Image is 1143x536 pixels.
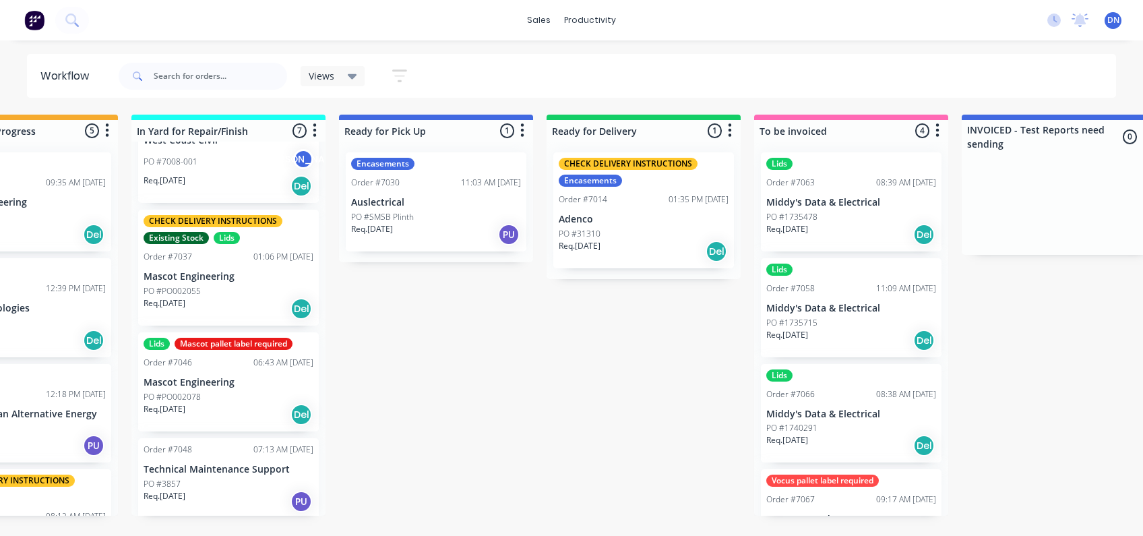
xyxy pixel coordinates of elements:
[144,357,192,369] div: Order #7046
[913,330,935,351] div: Del
[461,177,521,189] div: 11:03 AM [DATE]
[761,152,941,251] div: LidsOrder #706308:39 AM [DATE]Middy's Data & ElectricalPO #1735478Req.[DATE]Del
[766,388,815,400] div: Order #7066
[706,241,727,262] div: Del
[290,404,312,425] div: Del
[144,232,209,244] div: Existing Stock
[253,444,313,456] div: 07:13 AM [DATE]
[290,298,312,320] div: Del
[913,435,935,456] div: Del
[138,210,319,326] div: CHECK DELIVERY INSTRUCTIONSExisting StockLidsOrder #703701:06 PM [DATE]Mascot EngineeringPO #PO00...
[766,211,817,223] p: PO #1735478
[83,435,104,456] div: PU
[290,491,312,512] div: PU
[138,332,319,431] div: LidsMascot pallet label requiredOrder #704606:43 AM [DATE]Mascot EngineeringPO #PO002078Req.[DATE...
[766,494,815,506] div: Order #7067
[144,377,313,388] p: Mascot Engineering
[559,158,698,170] div: CHECK DELIVERY INSTRUCTIONS
[83,224,104,245] div: Del
[144,478,181,490] p: PO #3857
[144,285,201,297] p: PO #PO002055
[144,297,185,309] p: Req. [DATE]
[83,330,104,351] div: Del
[175,338,292,350] div: Mascot pallet label required
[761,364,941,463] div: LidsOrder #706608:38 AM [DATE]Middy's Data & ElectricalPO #1740291Req.[DATE]Del
[766,422,817,434] p: PO #1740291
[498,224,520,245] div: PU
[766,303,936,314] p: Middy's Data & Electrical
[766,475,879,487] div: Vocus pallet label required
[144,156,197,168] p: PO #7008-001
[144,215,282,227] div: CHECK DELIVERY INSTRUCTIONS
[766,514,936,525] p: Vocus Pty Ltd
[351,223,393,235] p: Req. [DATE]
[144,490,185,502] p: Req. [DATE]
[290,175,312,197] div: Del
[559,228,600,240] p: PO #31310
[144,338,170,350] div: Lids
[669,193,729,206] div: 01:35 PM [DATE]
[46,388,106,400] div: 12:18 PM [DATE]
[144,464,313,475] p: Technical Maintenance Support
[766,434,808,446] p: Req. [DATE]
[559,214,729,225] p: Adenco
[214,232,240,244] div: Lids
[309,69,334,83] span: Views
[520,10,557,30] div: sales
[876,494,936,506] div: 09:17 AM [DATE]
[351,177,400,189] div: Order #7030
[351,158,414,170] div: Encasements
[559,175,622,187] div: Encasements
[144,391,201,403] p: PO #PO002078
[46,282,106,295] div: 12:39 PM [DATE]
[766,329,808,341] p: Req. [DATE]
[144,444,192,456] div: Order #7048
[293,149,313,169] div: [PERSON_NAME]
[40,68,96,84] div: Workflow
[913,224,935,245] div: Del
[154,63,287,90] input: Search for orders...
[1107,14,1119,26] span: DN
[24,10,44,30] img: Factory
[253,251,313,263] div: 01:06 PM [DATE]
[138,438,319,519] div: Order #704807:13 AM [DATE]Technical Maintenance SupportPO #3857Req.[DATE]PU
[351,197,521,208] p: Auslectrical
[766,282,815,295] div: Order #7058
[144,251,192,263] div: Order #7037
[766,177,815,189] div: Order #7063
[766,317,817,329] p: PO #1735715
[557,10,623,30] div: productivity
[144,271,313,282] p: Mascot Engineering
[559,240,600,252] p: Req. [DATE]
[876,388,936,400] div: 08:38 AM [DATE]
[761,258,941,357] div: LidsOrder #705811:09 AM [DATE]Middy's Data & ElectricalPO #1735715Req.[DATE]Del
[144,175,185,187] p: Req. [DATE]
[766,409,936,420] p: Middy's Data & Electrical
[253,357,313,369] div: 06:43 AM [DATE]
[766,264,793,276] div: Lids
[559,193,607,206] div: Order #7014
[553,152,734,268] div: CHECK DELIVERY INSTRUCTIONSEncasementsOrder #701401:35 PM [DATE]AdencoPO #31310Req.[DATE]Del
[138,90,319,203] div: West Coast CivilPO #7008-001[PERSON_NAME]Req.[DATE]Del
[876,282,936,295] div: 11:09 AM [DATE]
[46,510,106,523] div: 08:12 AM [DATE]
[46,177,106,189] div: 09:35 AM [DATE]
[876,177,936,189] div: 08:39 AM [DATE]
[766,369,793,382] div: Lids
[351,211,414,223] p: PO #SMSB Plinth
[766,158,793,170] div: Lids
[346,152,526,251] div: EncasementsOrder #703011:03 AM [DATE]AuslectricalPO #SMSB PlinthReq.[DATE]PU
[766,223,808,235] p: Req. [DATE]
[766,197,936,208] p: Middy's Data & Electrical
[144,403,185,415] p: Req. [DATE]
